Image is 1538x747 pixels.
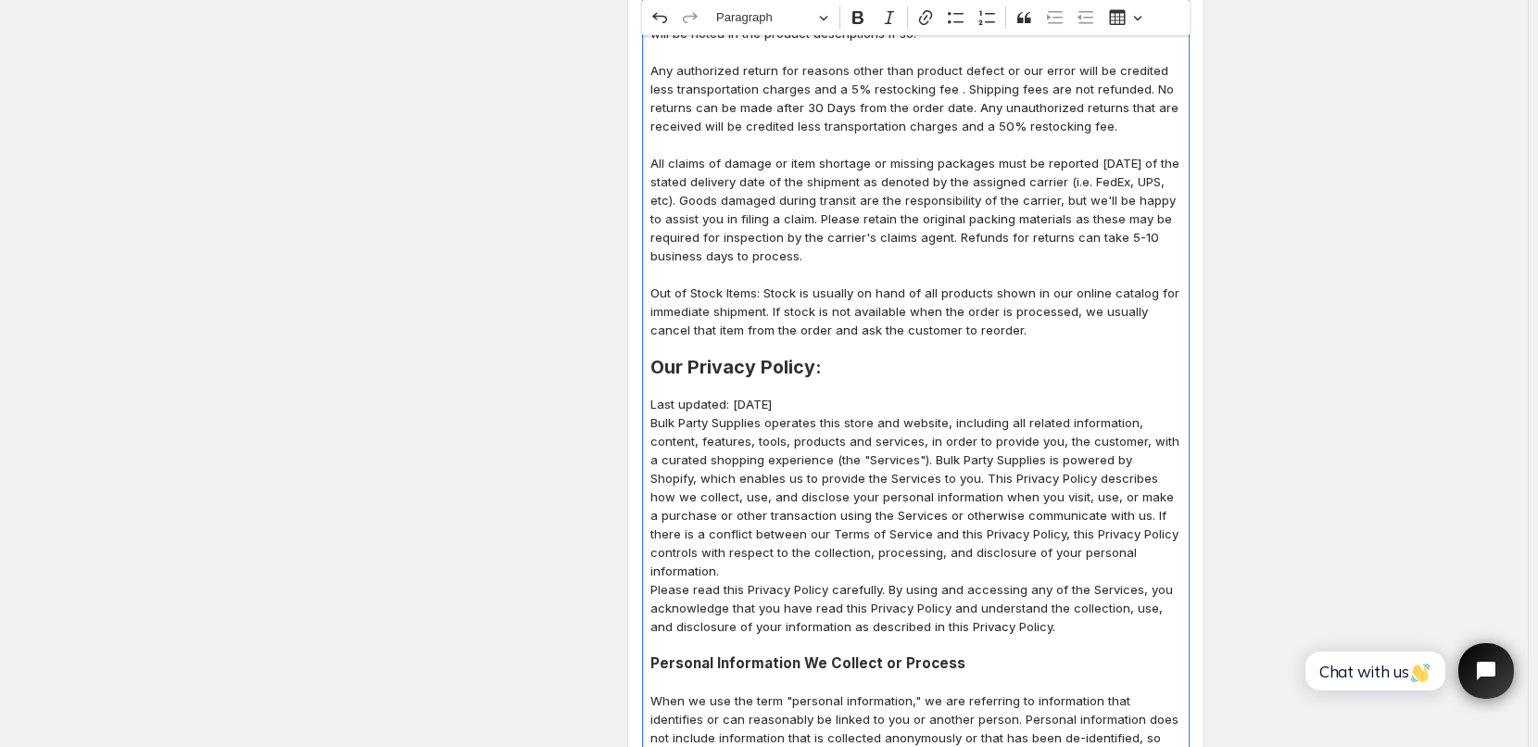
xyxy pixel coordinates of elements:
iframe: Tidio Chat [1285,627,1530,715]
h3: Personal Information We Collect or Process [650,654,1181,673]
p: Out of Stock Items: Stock is usually on hand of all products shown in our online catalog for imme... [650,284,1181,339]
button: Paragraph, Heading [708,4,836,32]
span: Paragraph [716,6,813,29]
h2: Our Privacy Policy: [650,358,1181,376]
p: Bulk Party Supplies operates this store and website, including all related information, content, ... [650,413,1181,580]
p: Please read this Privacy Policy carefully. By using and accessing any of the Services, you acknow... [650,580,1181,636]
p: Last updated: [DATE] [650,395,1181,413]
p: Any authorized return for reasons other than product defect or our error will be credited less tr... [650,61,1181,135]
p: All claims of damage or item shortage or missing packages must be reported [DATE] of the stated d... [650,154,1181,265]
